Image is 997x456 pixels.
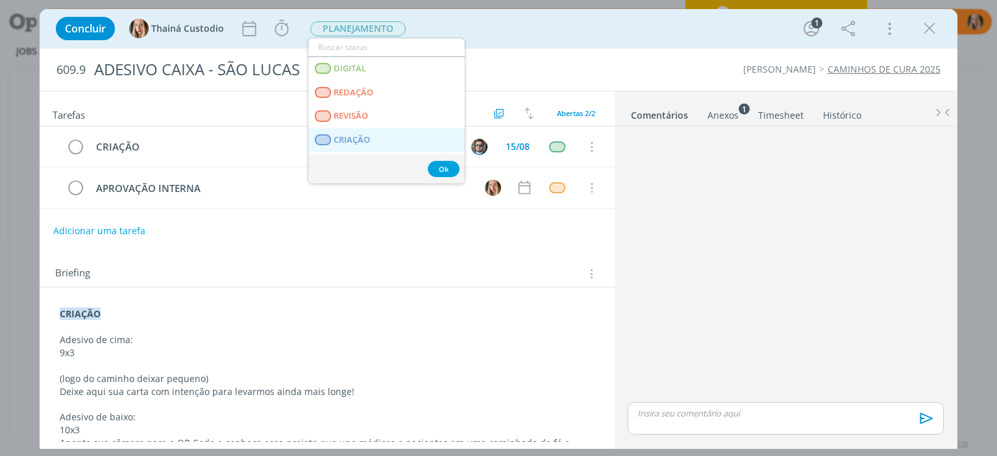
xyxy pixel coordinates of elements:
[60,333,594,346] p: Adesivo de cima:
[708,109,739,122] div: Anexos
[60,411,594,424] p: Adesivo de baixo:
[129,19,224,38] button: TThainá Custodio
[506,142,530,151] div: 15/08
[53,219,146,243] button: Adicionar uma tarefa
[60,424,594,437] p: 10x3
[334,64,367,74] span: DIGITAL
[524,108,534,119] img: arrow-down-up.svg
[88,54,567,86] div: ADESIVO CAIXA - SÃO LUCAS
[151,24,224,33] span: Thainá Custodio
[471,139,487,155] img: R
[40,9,957,449] div: dialog
[129,19,149,38] img: T
[60,372,594,385] p: (logo do caminho deixar pequeno)
[801,18,822,39] button: 1
[485,180,501,196] img: T
[56,63,86,77] span: 609.9
[65,23,106,34] span: Concluir
[739,103,750,114] sup: 1
[334,111,369,121] span: REVISÃO
[56,17,115,40] button: Concluir
[60,307,101,320] strong: CRIAÇÃO
[334,88,374,98] span: REDAÇÃO
[743,63,816,75] a: [PERSON_NAME]
[55,265,90,282] span: Briefing
[811,18,822,29] div: 1
[308,38,465,56] input: Buscar status
[60,385,594,398] p: Deixe aqui sua carta com intenção para levarmos ainda mais longe!
[90,180,473,197] div: APROVAÇÃO INTERNA
[428,161,460,177] button: Ok
[822,103,862,122] a: Histórico
[557,108,595,118] span: Abertas 2/2
[757,103,804,122] a: Timesheet
[310,21,406,37] button: PLANEJAMENTO
[60,346,594,359] p: 9x3
[334,135,371,145] span: CRIAÇÃO
[470,137,489,156] button: R
[484,178,503,197] button: T
[90,139,459,155] div: CRIAÇÃO
[828,63,941,75] a: CAMINHOS DE CURA 2025
[630,103,689,122] a: Comentários
[53,106,85,121] span: Tarefas
[308,38,465,184] ul: PLANEJAMENTO
[310,21,406,36] span: PLANEJAMENTO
